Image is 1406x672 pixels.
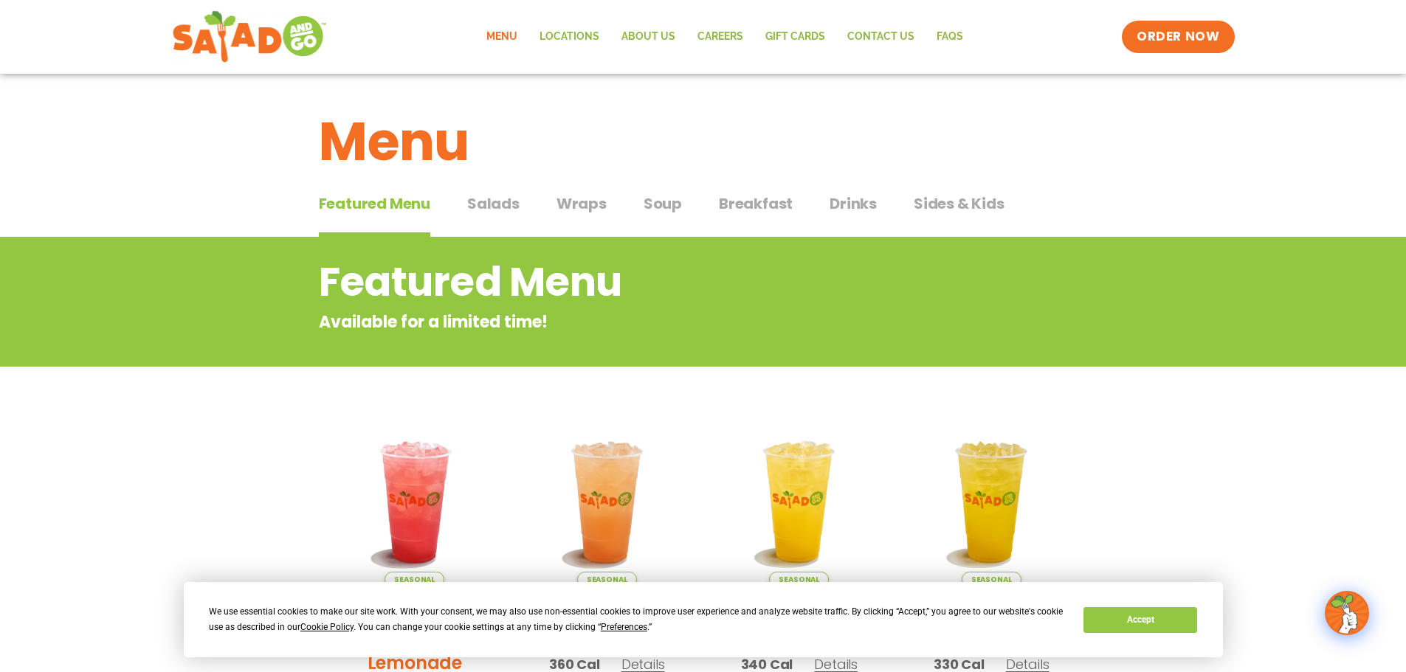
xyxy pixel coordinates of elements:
a: ORDER NOW [1122,21,1234,53]
div: Tabbed content [319,187,1088,238]
span: Drinks [830,193,877,215]
span: Soup [644,193,682,215]
img: Product photo for Sunkissed Yuzu Lemonade [714,417,885,587]
span: Sides & Kids [914,193,1004,215]
div: Cookie Consent Prompt [184,582,1223,657]
a: About Us [610,20,686,54]
img: wpChatIcon [1326,592,1368,634]
a: Menu [475,20,528,54]
img: Product photo for Blackberry Bramble Lemonade [330,417,500,587]
a: FAQs [926,20,974,54]
span: Seasonal [385,572,444,587]
p: Available for a limited time! [319,310,969,334]
span: Seasonal [962,572,1021,587]
h1: Menu [319,102,1088,181]
span: Wraps [556,193,607,215]
span: Seasonal [577,572,637,587]
span: Seasonal [769,572,829,587]
img: Product photo for Summer Stone Fruit Lemonade [522,417,692,587]
div: We use essential cookies to make our site work. With your consent, we may also use non-essential ... [209,604,1066,635]
button: Accept [1083,607,1197,633]
a: GIFT CARDS [754,20,836,54]
span: Cookie Policy [300,622,354,632]
span: ORDER NOW [1137,28,1219,46]
img: Product photo for Mango Grove Lemonade [906,417,1077,587]
span: Breakfast [719,193,793,215]
a: Locations [528,20,610,54]
img: new-SAG-logo-768×292 [172,7,328,66]
a: Careers [686,20,754,54]
span: Preferences [601,622,647,632]
a: Contact Us [836,20,926,54]
nav: Menu [475,20,974,54]
span: Featured Menu [319,193,430,215]
span: Salads [467,193,520,215]
h2: Featured Menu [319,252,969,312]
